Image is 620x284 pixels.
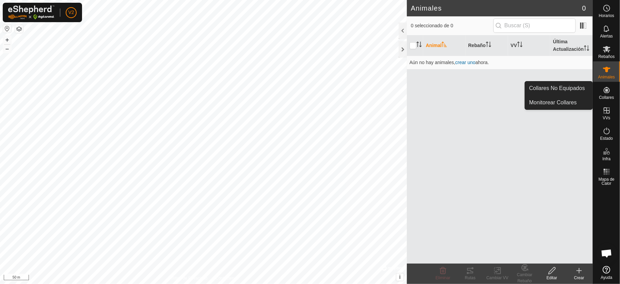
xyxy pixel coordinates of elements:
th: Rebaño [465,35,508,56]
button: Restablecer Mapa [3,25,11,33]
span: crear uno [455,60,475,65]
th: Última Actualización [550,35,593,56]
a: Collares No Equipados [525,81,592,95]
div: Chat abierto [597,243,617,264]
p-sorticon: Activar para ordenar [517,43,523,48]
input: Buscar (S) [493,18,576,33]
span: Alertas [600,34,613,38]
div: Cambiar Rebaño [511,272,538,284]
span: Ayuda [601,275,613,280]
span: Animales [598,75,615,79]
p-sorticon: Activar para ordenar [584,46,589,52]
button: i [396,273,404,281]
span: VVs [603,116,610,120]
span: Monitorear Collares [529,99,577,107]
button: + [3,36,11,44]
p-sorticon: Activar para ordenar [486,43,491,48]
span: Collares [599,95,614,100]
img: Logo Gallagher [8,5,54,19]
a: Monitorear Collares [525,96,592,109]
p-sorticon: Activar para ordenar [442,43,447,48]
button: Capas del Mapa [15,25,23,33]
th: VV [508,35,551,56]
td: Aún no hay animales, ahora. [407,56,593,69]
span: Eliminar [435,275,450,280]
h2: Animales [411,4,582,12]
span: 0 [582,3,586,13]
div: Cambiar VV [484,275,511,281]
div: Editar [538,275,566,281]
p-sorticon: Activar para ordenar [416,43,422,48]
a: Política de Privacidad [168,275,207,281]
div: Rutas [457,275,484,281]
span: 0 seleccionado de 0 [411,22,493,29]
div: Crear [566,275,593,281]
span: Rebaños [598,55,615,59]
a: Contáctenos [216,275,238,281]
span: i [399,274,400,280]
a: Ayuda [593,263,620,282]
span: V2 [68,9,74,16]
span: Estado [600,136,613,140]
span: Collares No Equipados [529,84,585,92]
button: – [3,45,11,53]
span: Mapa de Calor [595,177,618,185]
th: Animal [423,35,466,56]
span: Horarios [599,14,614,18]
span: Infra [602,157,610,161]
